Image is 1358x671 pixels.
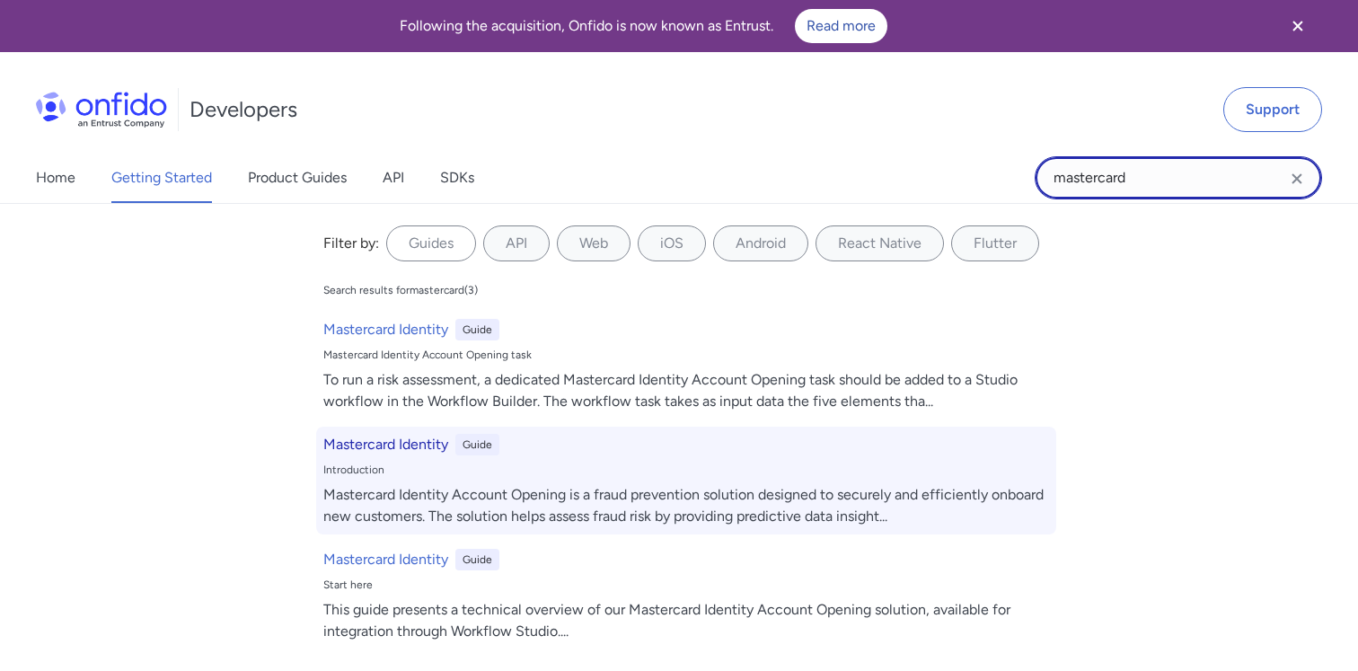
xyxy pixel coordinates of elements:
[323,434,448,455] h6: Mastercard Identity
[1265,4,1331,49] button: Close banner
[323,578,1049,592] div: Start here
[713,225,808,261] label: Android
[323,599,1049,642] div: This guide presents a technical overview of our Mastercard Identity Account Opening solution, ava...
[386,225,476,261] label: Guides
[316,427,1056,534] a: Mastercard IdentityGuideIntroductionMastercard Identity Account Opening is a fraud prevention sol...
[323,233,379,254] div: Filter by:
[323,348,1049,362] div: Mastercard Identity Account Opening task
[248,153,347,203] a: Product Guides
[455,549,499,570] div: Guide
[323,283,478,297] div: Search results for mastercard ( 3 )
[323,463,1049,477] div: Introduction
[638,225,706,261] label: iOS
[316,542,1056,649] a: Mastercard IdentityGuideStart hereThis guide presents a technical overview of our Mastercard Iden...
[440,153,474,203] a: SDKs
[483,225,550,261] label: API
[455,319,499,340] div: Guide
[1223,87,1322,132] a: Support
[36,92,167,128] img: Onfido Logo
[1287,15,1309,37] svg: Close banner
[951,225,1039,261] label: Flutter
[455,434,499,455] div: Guide
[1286,168,1308,190] svg: Clear search field button
[557,225,630,261] label: Web
[795,9,887,43] a: Read more
[22,9,1265,43] div: Following the acquisition, Onfido is now known as Entrust.
[383,153,404,203] a: API
[1035,156,1322,199] input: Onfido search input field
[323,549,448,570] h6: Mastercard Identity
[816,225,944,261] label: React Native
[323,369,1049,412] div: To run a risk assessment, a dedicated Mastercard Identity Account Opening task should be added to...
[111,153,212,203] a: Getting Started
[36,153,75,203] a: Home
[323,319,448,340] h6: Mastercard Identity
[190,95,297,124] h1: Developers
[316,312,1056,419] a: Mastercard IdentityGuideMastercard Identity Account Opening taskTo run a risk assessment, a dedic...
[323,484,1049,527] div: Mastercard Identity Account Opening is a fraud prevention solution designed to securely and effic...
